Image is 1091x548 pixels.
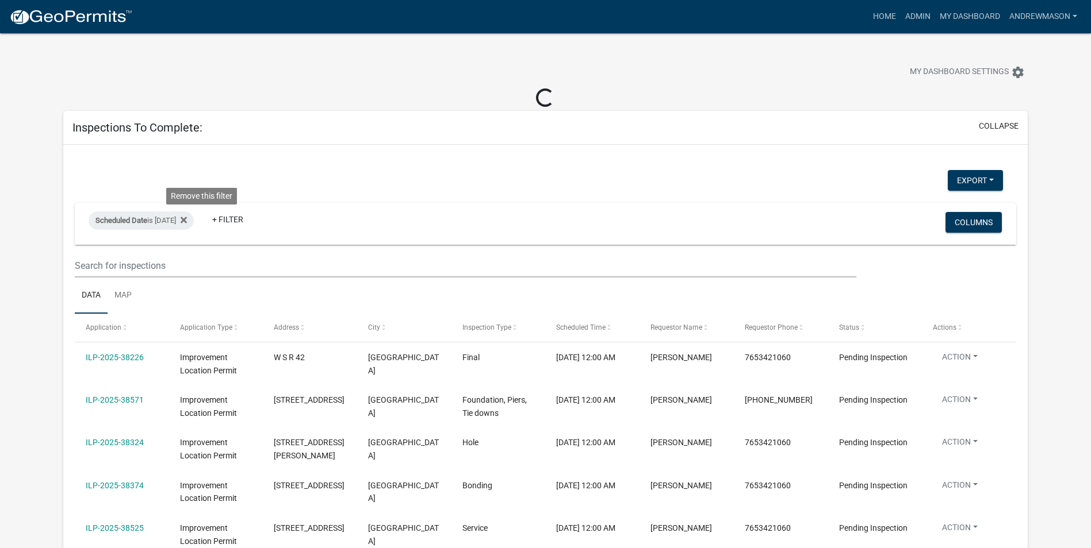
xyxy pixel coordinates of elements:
datatable-header-cell: City [357,314,451,341]
span: Address [274,323,299,331]
span: 10/07/2025, 12:00 AM [556,438,615,447]
datatable-header-cell: Scheduled Time [545,314,640,341]
button: Action [933,351,987,368]
span: 10/07/2025, 12:00 AM [556,353,615,362]
span: Inspection Type [462,323,511,331]
span: Actions [933,323,956,331]
span: MARTINSVILLE [368,395,439,418]
datatable-header-cell: Inspection Type [451,314,546,341]
div: Remove this filter [166,188,237,204]
div: is [DATE] [89,211,194,230]
span: 2321 E NOTTINGHAM LN [274,481,344,490]
span: JASON BOSAW [650,353,712,362]
span: Donna Hadley [650,395,712,404]
i: settings [1011,65,1025,79]
span: 10/07/2025, 12:00 AM [556,481,615,490]
span: Hole [462,438,478,447]
span: Application [86,323,121,331]
span: Improvement Location Permit [180,353,237,375]
button: Export [948,170,1003,191]
span: Scheduled Date [95,216,147,225]
span: City [368,323,380,331]
button: Action [933,522,987,538]
span: Pending Inspection [839,438,908,447]
span: Pending Inspection [839,353,908,362]
span: Service [462,523,488,532]
span: Pending Inspection [839,523,908,532]
span: Improvement Location Permit [180,438,237,460]
span: 765-318-1341 [745,395,813,404]
span: 660 W GASBURG LN [274,523,344,532]
a: AndrewMason [1005,6,1082,28]
span: 7653421060 [745,481,791,490]
span: Requestor Phone [745,323,798,331]
span: Application Type [180,323,232,331]
a: Map [108,277,139,314]
span: Bonding [462,481,492,490]
a: ILP-2025-38324 [86,438,144,447]
span: Improvement Location Permit [180,481,237,503]
span: MARTINSVILLE [368,481,439,503]
a: ILP-2025-38374 [86,481,144,490]
datatable-header-cell: Application [75,314,169,341]
span: MOORESVILLE [368,438,439,460]
input: Search for inspections [75,254,856,277]
span: W S R 42 [274,353,305,362]
datatable-header-cell: Application Type [169,314,263,341]
span: Pending Inspection [839,395,908,404]
span: RODGER [650,523,712,532]
span: 7653421060 [745,438,791,447]
span: Foundation, Piers, Tie downs [462,395,527,418]
span: My Dashboard Settings [910,65,1009,79]
button: Action [933,479,987,496]
button: Columns [945,212,1002,233]
a: ILP-2025-38571 [86,395,144,404]
span: 7653421060 [745,523,791,532]
button: Action [933,393,987,410]
span: Improvement Location Permit [180,523,237,546]
datatable-header-cell: Requestor Name [640,314,734,341]
h5: Inspections To Complete: [72,121,202,134]
span: Requestor Name [650,323,702,331]
datatable-header-cell: Status [828,314,922,341]
span: John [650,438,712,447]
a: ILP-2025-38226 [86,353,144,362]
datatable-header-cell: Requestor Phone [734,314,828,341]
button: My Dashboard Settingssettings [901,61,1034,83]
a: My Dashboard [935,6,1005,28]
button: collapse [979,120,1019,132]
a: Data [75,277,108,314]
span: 5790 E WATSON RD [274,438,344,460]
span: Improvement Location Permit [180,395,237,418]
span: Status [839,323,859,331]
datatable-header-cell: Actions [922,314,1016,341]
button: Action [933,436,987,453]
span: 7653421060 [745,353,791,362]
a: Admin [901,6,935,28]
span: 10/07/2025, 12:00 AM [556,523,615,532]
a: Home [868,6,901,28]
span: Scheduled Time [556,323,606,331]
span: Pending Inspection [839,481,908,490]
span: MOORESVILLE [368,523,439,546]
span: Mud Slinger [650,481,712,490]
span: MOORESVILLE [368,353,439,375]
span: Final [462,353,480,362]
span: 6568 N BACK ST [274,395,344,404]
a: ILP-2025-38525 [86,523,144,532]
datatable-header-cell: Address [263,314,357,341]
a: + Filter [203,209,252,230]
span: 10/07/2025, 12:00 AM [556,395,615,404]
